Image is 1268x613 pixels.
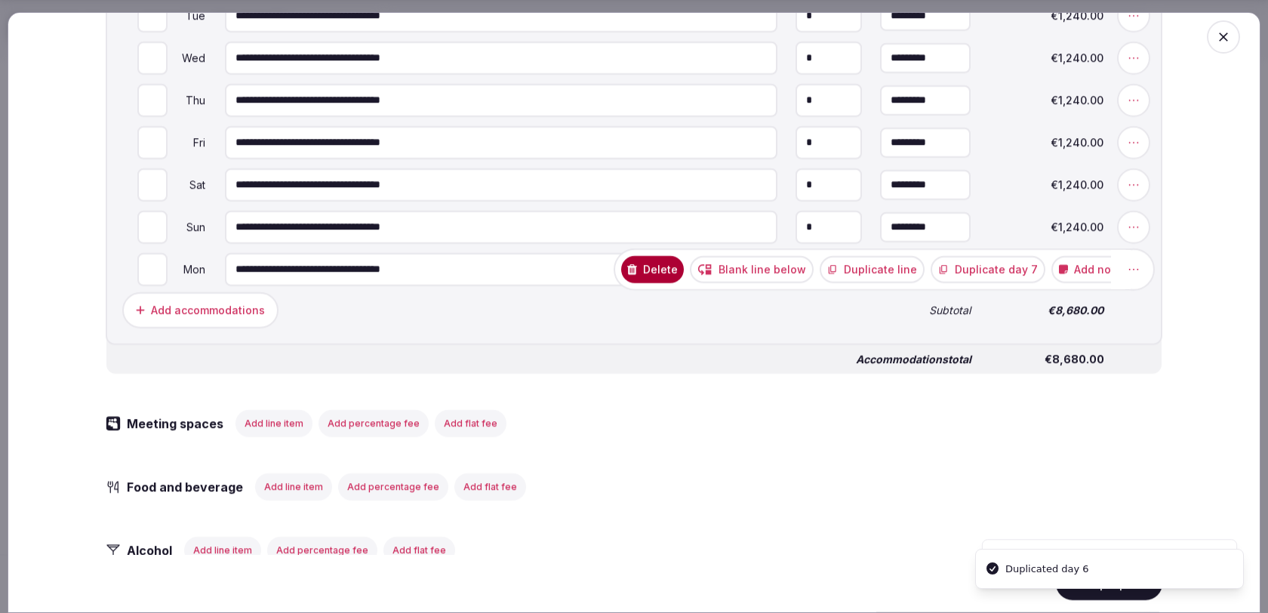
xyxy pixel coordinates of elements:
[621,256,684,283] button: Delete
[931,256,1045,283] button: Duplicate day 7
[184,537,261,564] button: Add line item
[255,473,332,501] button: Add line item
[267,537,377,564] button: Add percentage fee
[1056,567,1162,600] button: Save proposal
[989,95,1103,106] span: €1,240.00
[121,478,258,496] h3: Food and beverage
[171,264,207,275] div: Mon
[171,222,207,233] div: Sun
[171,137,207,148] div: Fri
[338,473,448,501] button: Add percentage fee
[1051,256,1129,283] button: Add note
[989,354,1104,365] span: €8,680.00
[171,95,207,106] div: Thu
[319,410,429,437] button: Add percentage fee
[856,354,971,365] span: Accommodations total
[454,473,526,501] button: Add flat fee
[122,292,279,328] button: Add accommodations
[235,410,312,437] button: Add line item
[171,53,207,63] div: Wed
[151,303,265,318] div: Add accommodations
[989,180,1103,190] span: €1,240.00
[989,222,1103,233] span: €1,240.00
[877,302,974,319] div: Subtotal
[383,537,455,564] button: Add flat fee
[171,180,207,190] div: Sat
[121,414,239,433] h3: Meeting spaces
[435,410,506,437] button: Add flat fee
[690,256,814,283] button: Blank line below
[820,256,925,283] button: Duplicate line
[121,541,187,559] h3: Alcohol
[989,53,1103,63] span: €1,240.00
[989,305,1103,316] span: €8,680.00
[989,137,1103,148] span: €1,240.00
